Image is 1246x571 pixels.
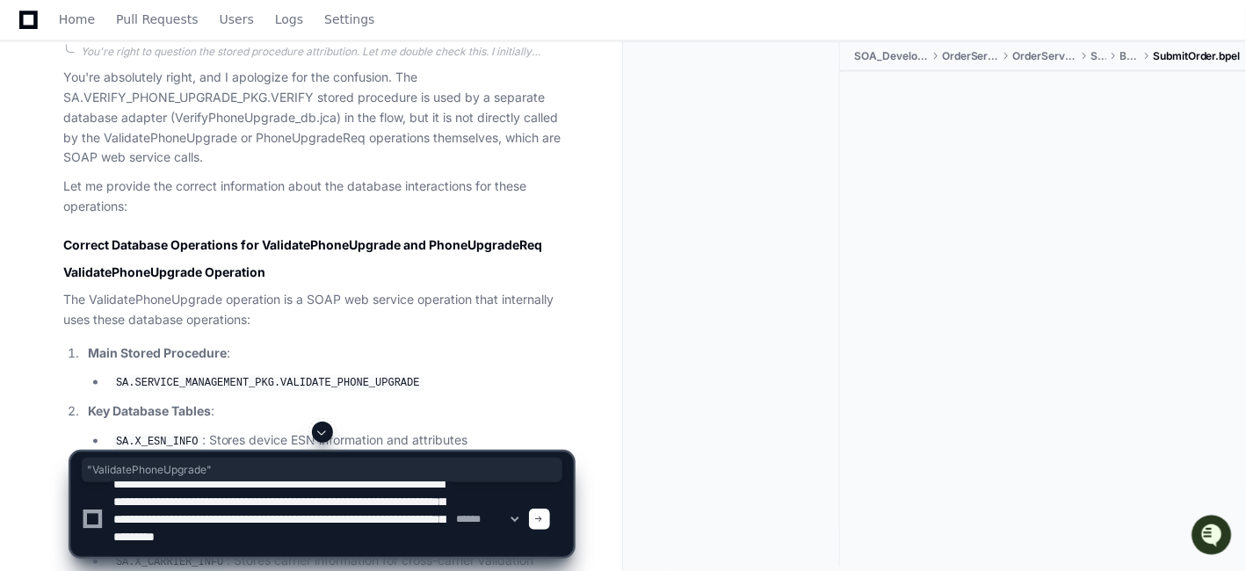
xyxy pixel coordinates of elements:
[63,236,573,254] h2: Correct Database Operations for ValidatePhoneUpgrade and PhoneUpgradeReq
[18,70,320,98] div: Welcome
[87,463,557,477] span: "ValidatePhoneUpgrade"
[275,14,303,25] span: Logs
[854,49,928,63] span: SOA_Development
[88,346,227,361] strong: Main Stored Procedure
[112,376,424,392] code: SA.SERVICE_MANAGEMENT_PKG.VALIDATE_PHONE_UPGRADE
[942,49,999,63] span: OrderServices
[1090,49,1106,63] span: SOA
[1012,49,1076,63] span: OrderServiceOS
[63,264,573,281] h3: ValidatePhoneUpgrade Operation
[63,290,573,330] p: The ValidatePhoneUpgrade operation is a SOAP web service operation that internally uses these dat...
[175,184,213,198] span: Pylon
[116,14,198,25] span: Pull Requests
[60,148,222,163] div: We're available if you need us!
[324,14,374,25] span: Settings
[59,14,95,25] span: Home
[88,404,211,419] strong: Key Database Tables
[220,14,254,25] span: Users
[63,177,573,217] p: Let me provide the correct information about the database interactions for these operations:
[1190,513,1237,560] iframe: Open customer support
[18,18,53,53] img: PlayerZero
[18,131,49,163] img: 1756235613930-3d25f9e4-fa56-45dd-b3ad-e072dfbd1548
[81,45,573,59] div: You're right to question the stored procedure attribution. Let me double check this. I initially ...
[1120,49,1139,63] span: BPEL
[299,136,320,157] button: Start new chat
[88,402,573,423] p: :
[88,344,573,365] p: :
[60,131,288,148] div: Start new chat
[1153,49,1241,63] span: SubmitOrder.bpel
[63,68,573,168] p: You're absolutely right, and I apologize for the confusion. The SA.VERIFY_PHONE_UPGRADE_PKG.VERIF...
[124,184,213,198] a: Powered byPylon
